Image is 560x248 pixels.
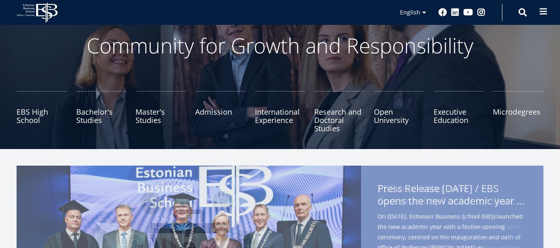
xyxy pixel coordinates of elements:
a: Instagram [477,8,485,17]
a: Open University [374,91,424,132]
p: Community for Growth and Responsibility [61,33,500,58]
a: Master's Studies [136,91,186,132]
a: EBS High School [17,91,67,132]
a: Youtube [463,8,473,17]
a: Executive Education [434,91,484,132]
a: International Experience [255,91,305,132]
a: Facebook [439,8,447,17]
a: Research and Doctoral Studies [314,91,365,132]
a: Linkedin [451,8,459,17]
span: Sustainability Toolkit for Startups [378,195,527,207]
span: EBS co-creates new [378,182,527,209]
a: Admission [195,91,246,132]
a: Microdegrees [493,91,543,132]
a: Bachelor's Studies [76,91,127,132]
